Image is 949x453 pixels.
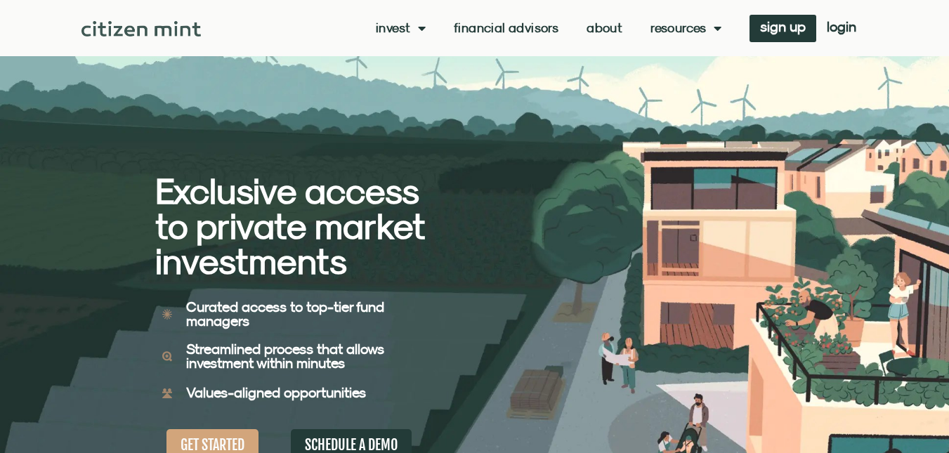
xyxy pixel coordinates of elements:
[376,21,426,35] a: Invest
[750,15,816,42] a: sign up
[760,22,806,32] span: sign up
[650,21,721,35] a: Resources
[186,384,366,400] b: Values-aligned opportunities
[816,15,867,42] a: login
[827,22,856,32] span: login
[155,173,426,279] h2: Exclusive access to private market investments
[186,341,384,371] b: Streamlined process that allows investment within minutes
[81,21,202,37] img: Citizen Mint
[454,21,558,35] a: Financial Advisors
[376,21,721,35] nav: Menu
[587,21,622,35] a: About
[186,298,384,329] b: Curated access to top-tier fund managers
